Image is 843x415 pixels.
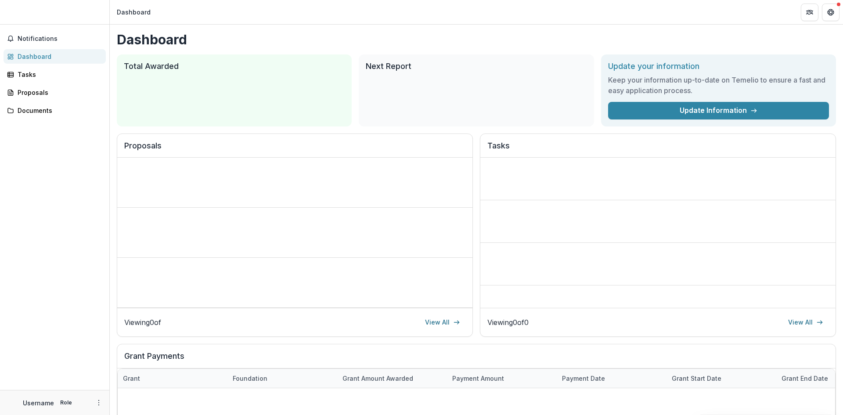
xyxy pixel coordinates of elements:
h2: Proposals [124,141,465,158]
p: Username [23,398,54,408]
h2: Update your information [608,61,829,71]
div: Dashboard [18,52,99,61]
a: Tasks [4,67,106,82]
h2: Total Awarded [124,61,345,71]
a: Documents [4,103,106,118]
div: Documents [18,106,99,115]
a: View All [420,315,465,329]
h3: Keep your information up-to-date on Temelio to ensure a fast and easy application process. [608,75,829,96]
a: Proposals [4,85,106,100]
div: Proposals [18,88,99,97]
p: Role [58,399,75,407]
div: Tasks [18,70,99,79]
span: Notifications [18,35,102,43]
button: Get Help [822,4,839,21]
button: More [94,397,104,408]
p: Viewing 0 of [124,317,161,328]
p: Viewing 0 of 0 [487,317,529,328]
a: View All [783,315,829,329]
a: Dashboard [4,49,106,64]
nav: breadcrumb [113,6,154,18]
h1: Dashboard [117,32,836,47]
button: Notifications [4,32,106,46]
div: Dashboard [117,7,151,17]
button: Partners [801,4,818,21]
h2: Grant Payments [124,351,829,368]
h2: Next Report [366,61,587,71]
h2: Tasks [487,141,829,158]
a: Update Information [608,102,829,119]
